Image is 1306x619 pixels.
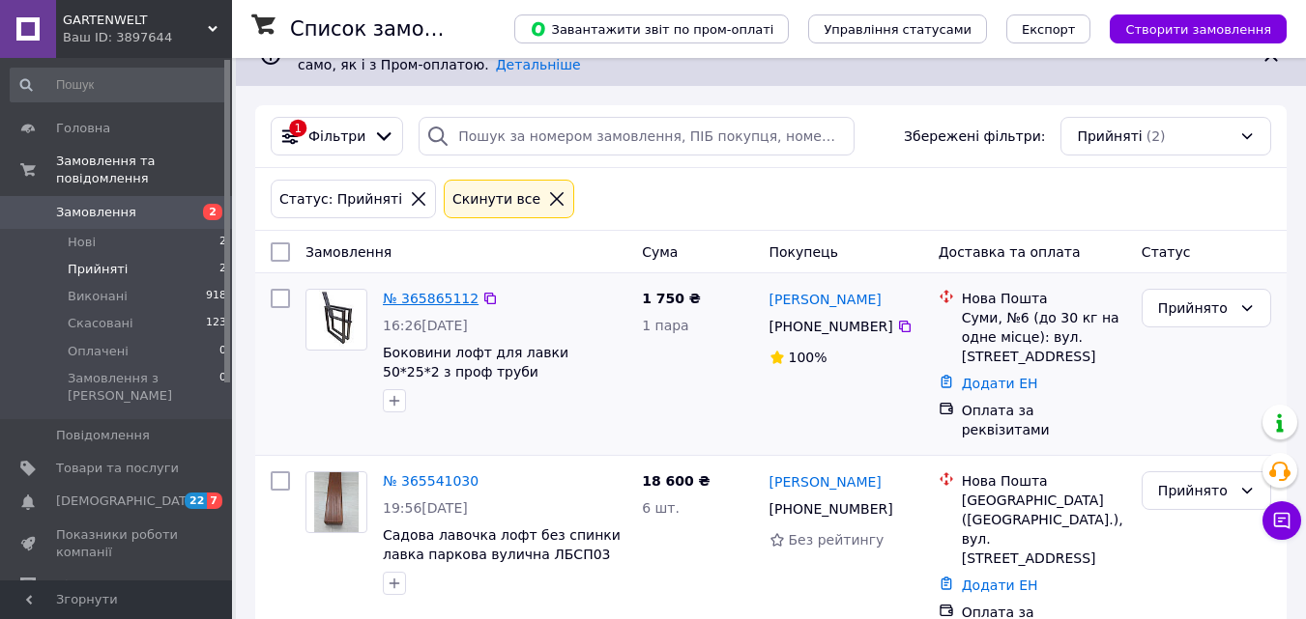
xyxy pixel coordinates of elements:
a: Детальніше [496,57,581,72]
span: 18 600 ₴ [642,473,711,489]
span: Скасовані [68,315,133,332]
div: Суми, №6 (до 30 кг на одне місце): вул. [STREET_ADDRESS] [962,308,1126,366]
input: Пошук [10,68,228,102]
span: 1 пара [642,318,689,333]
div: Нова Пошта [962,289,1126,308]
a: Фото товару [305,471,367,533]
a: [PERSON_NAME] [769,472,882,492]
button: Створити замовлення [1110,14,1287,43]
button: Чат з покупцем [1262,501,1301,540]
span: Виконані [68,288,128,305]
span: Без рейтингу [789,532,885,548]
span: Статус [1142,244,1191,260]
a: [PERSON_NAME] [769,290,882,309]
img: Фото товару [314,472,360,532]
span: Замовлення з [PERSON_NAME] [68,370,219,405]
span: 1 750 ₴ [642,291,701,306]
span: Прийняті [68,261,128,278]
span: 19:56[DATE] [383,500,468,516]
span: Оплачені [68,343,129,360]
span: Показники роботи компанії [56,526,179,561]
div: Cкинути все [449,188,544,210]
a: Фото товару [305,289,367,351]
div: Ваш ID: 3897644 [63,29,232,46]
a: Боковини лофт для лавки 50*25*2 з проф труби [383,345,568,380]
span: Повідомлення [56,427,150,444]
span: 0 [219,343,226,360]
img: Фото товару [314,290,358,350]
span: 2 [219,261,226,278]
span: 16:26[DATE] [383,318,468,333]
button: Експорт [1006,14,1091,43]
h1: Список замовлень [290,17,486,41]
span: 918 [206,288,226,305]
a: № 365541030 [383,473,479,489]
span: Відгуки [56,577,106,594]
span: Головна [56,120,110,137]
span: Фільтри [308,127,365,146]
span: Створити замовлення [1125,22,1271,37]
span: Замовлення [305,244,392,260]
div: Прийнято [1158,297,1232,319]
div: Статус: Прийняті [276,188,406,210]
a: Додати ЕН [962,376,1038,391]
div: [PHONE_NUMBER] [766,495,897,522]
div: [GEOGRAPHIC_DATA] ([GEOGRAPHIC_DATA].), вул. [STREET_ADDRESS] [962,491,1126,568]
button: Завантажити звіт по пром-оплаті [514,14,789,43]
span: Збережені фільтри: [904,127,1045,146]
span: [DEMOGRAPHIC_DATA] [56,492,199,510]
span: GARTENWЕLT [63,12,208,29]
div: Прийнято [1158,480,1232,501]
span: Доставка та оплата [939,244,1081,260]
span: 2 [203,204,222,220]
span: 100% [789,350,827,365]
a: Садова лавочка лофт без спинки лавка паркова вулична ЛБСП03 [383,527,621,562]
span: Cума [642,244,678,260]
span: Нові [68,234,96,251]
a: № 365865112 [383,291,479,306]
input: Пошук за номером замовлення, ПІБ покупця, номером телефону, Email, номером накладної [419,117,855,155]
span: Експорт [1022,22,1076,37]
span: Замовлення та повідомлення [56,153,232,187]
span: 2 [219,234,226,251]
div: [PHONE_NUMBER] [766,313,897,340]
span: Покупець [769,244,838,260]
a: Створити замовлення [1090,20,1287,36]
span: Товари та послуги [56,460,179,477]
button: Управління статусами [808,14,987,43]
span: Управління статусами [824,22,972,37]
span: 0 [219,370,226,405]
span: 123 [206,315,226,332]
span: (2) [1146,128,1166,144]
div: Оплата за реквізитами [962,401,1126,439]
span: 7 [207,492,222,509]
span: Замовлення [56,204,136,221]
span: 22 [185,492,207,509]
span: Прийняті [1077,127,1142,146]
span: Завантажити звіт по пром-оплаті [530,20,773,38]
span: 6 шт. [642,500,680,516]
a: Додати ЕН [962,577,1038,593]
div: Нова Пошта [962,471,1126,491]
